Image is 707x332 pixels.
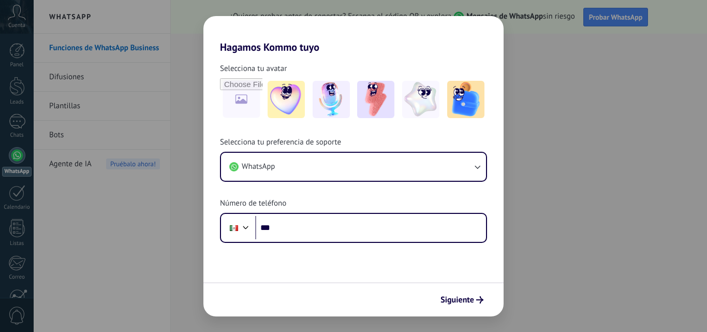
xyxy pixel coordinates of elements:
span: Selecciona tu avatar [220,64,287,74]
button: Siguiente [436,291,488,309]
span: Número de teléfono [220,198,286,209]
span: WhatsApp [242,162,275,172]
img: -5.jpeg [447,81,484,118]
img: -4.jpeg [402,81,439,118]
img: -1.jpeg [268,81,305,118]
img: -2.jpeg [313,81,350,118]
button: WhatsApp [221,153,486,181]
h2: Hagamos Kommo tuyo [203,16,504,53]
span: Siguiente [440,296,474,304]
div: Mexico: + 52 [224,217,244,239]
span: Selecciona tu preferencia de soporte [220,137,341,148]
img: -3.jpeg [357,81,394,118]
